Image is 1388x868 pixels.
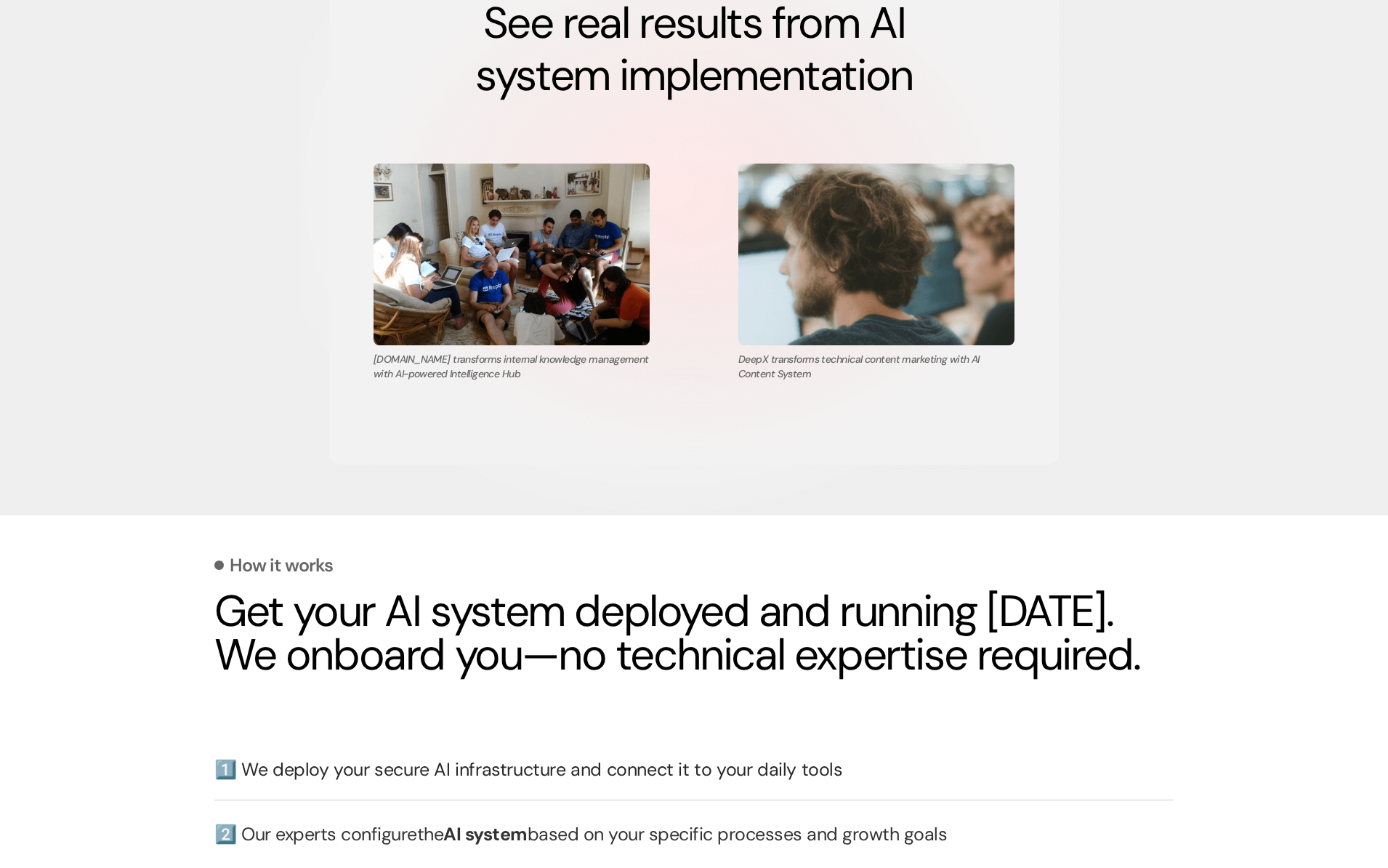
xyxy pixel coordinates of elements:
h3: 1️⃣ We deploy your secure AI infrastructure and connect it to your daily tools [214,757,1174,782]
strong: the [417,822,444,846]
a: [DOMAIN_NAME] transforms internal knowledge management with AI-powered Intelligence Hub [329,136,694,409]
h3: 2️⃣ Our experts configure based on your specific processes and growth goals [214,821,1174,847]
strong: AI system [443,822,528,846]
p: [DOMAIN_NAME] transforms internal knowledge management with AI-powered Intelligence Hub [374,353,650,381]
a: DeepX transforms technical content marketing with AI Content System [694,136,1059,409]
h2: Get your AI system deployed and running [DATE]. We onboard you—no technical expertise required. [214,590,1174,677]
p: DeepX transforms technical content marketing with AI Content System [738,353,1014,381]
p: How it works [230,556,333,574]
